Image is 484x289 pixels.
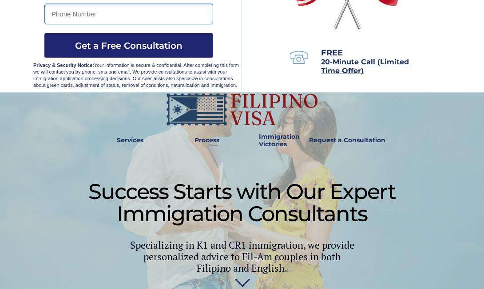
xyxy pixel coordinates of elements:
[33,62,94,68] strong: Privacy & Security Notice:
[309,136,385,144] strong: Request a Consultation
[88,179,396,227] span: Success Starts with Our Expert Immigration Consultants
[111,130,149,151] a: Services
[130,238,354,274] span: Specializing in K1 and CR1 immigration, we provide personalized advice to Fil-Am couples in both ...
[190,130,224,151] a: Process
[44,4,213,24] input: Phone Number
[321,48,343,58] span: FREE
[259,133,300,148] strong: Immigration Victories
[255,130,285,151] a: Immigration Victories
[117,136,143,144] strong: Services
[44,33,213,58] button: Get a Free Consultation
[194,136,219,144] strong: Process
[321,59,409,74] a: 20-Minute Call (Limited Time Offer)
[321,58,409,75] span: 20-Minute Call (Limited Time Offer)
[44,40,213,51] span: Get a Free Consultation
[305,130,389,151] a: Request a Consultation
[33,62,239,88] span: Your information is secure & confidential. After completing this form we will contact you by phon...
